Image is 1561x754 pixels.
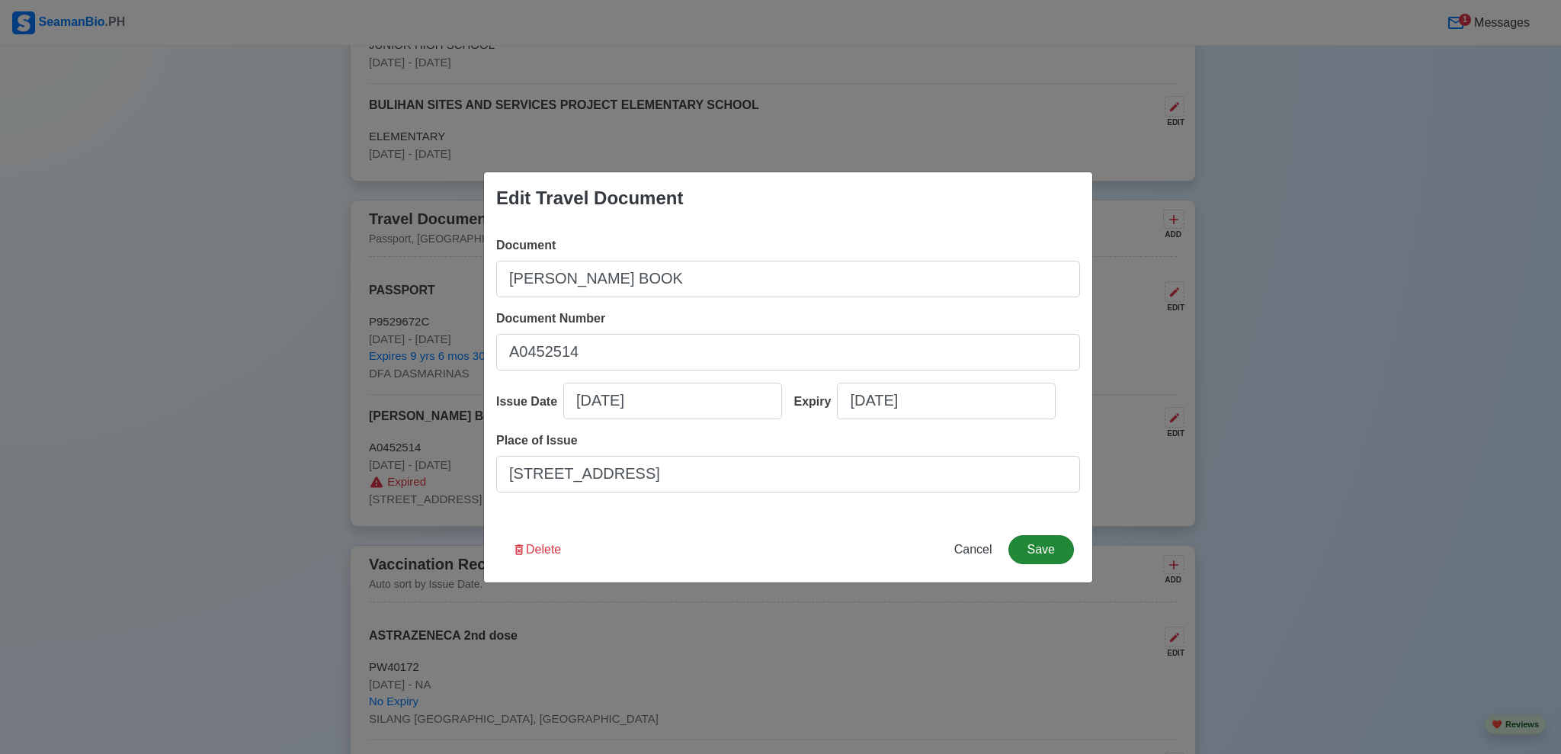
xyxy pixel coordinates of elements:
div: Issue Date [496,393,563,411]
div: Expiry [794,393,838,411]
span: Document [496,239,556,252]
input: Ex: P12345678B [496,334,1080,371]
input: Ex: Passport [496,261,1080,297]
span: Place of Issue [496,434,578,447]
div: Edit Travel Document [496,184,683,212]
input: Ex: Cebu City [496,456,1080,493]
button: Cancel [944,535,1002,564]
span: Document Number [496,312,605,325]
span: Cancel [954,543,992,556]
button: Save [1008,535,1074,564]
button: Delete [502,535,571,564]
